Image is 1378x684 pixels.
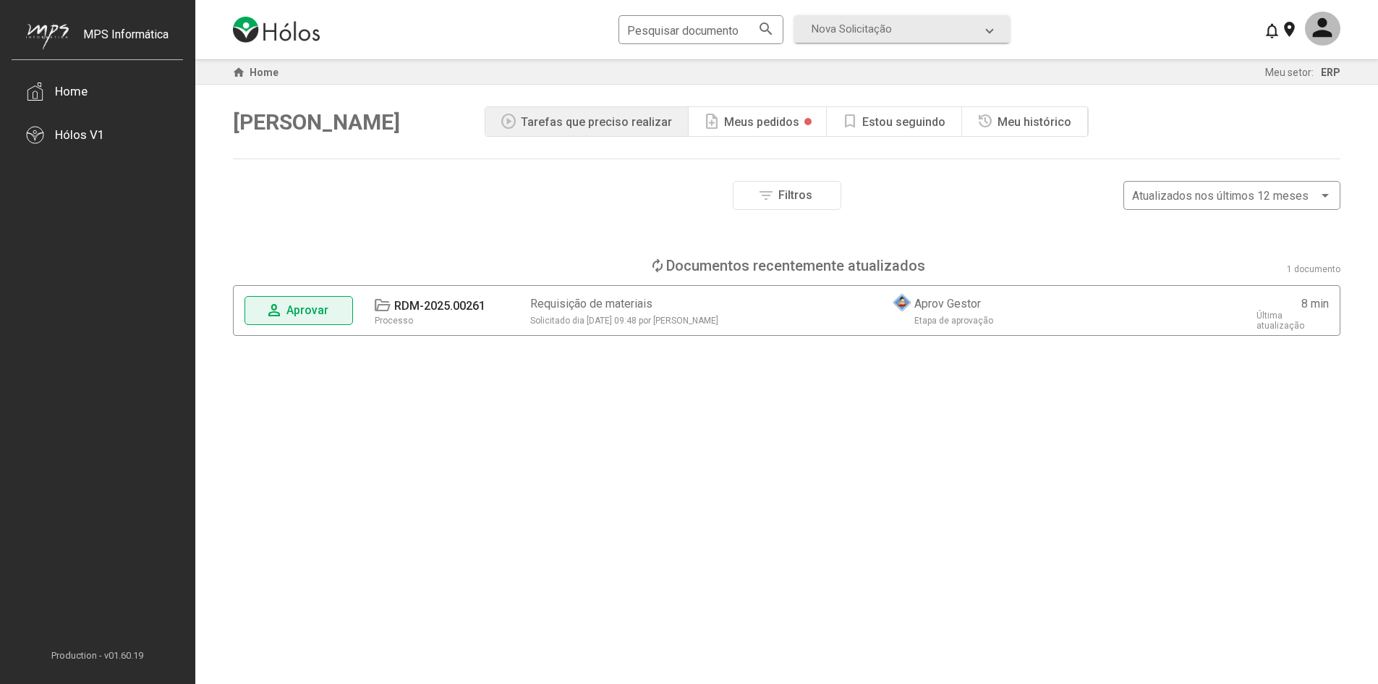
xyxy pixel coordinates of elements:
div: Processo [375,316,413,326]
img: logo-holos.png [233,17,320,43]
span: Filtros [778,188,812,202]
mat-icon: filter_list [757,187,775,204]
span: Production - v01.60.19 [12,650,183,661]
div: Meus pedidos [724,115,799,129]
div: RDM-2025.00261 [394,299,485,313]
button: Aprovar [244,296,353,325]
span: Solicitado dia [DATE] 09:48 por [PERSON_NAME] [530,316,718,326]
mat-icon: note_add [703,113,720,130]
mat-expansion-panel-header: Nova Solicitação [794,15,1010,43]
span: Atualizados nos últimos 12 meses [1132,189,1309,203]
div: Última atualização [1256,311,1329,331]
div: Meu histórico [998,115,1071,129]
span: Meu setor: [1265,67,1314,78]
img: mps-image-cropped.png [26,23,69,50]
span: Aprovar [286,303,328,317]
span: Home [250,67,278,78]
span: [PERSON_NAME] [233,109,400,135]
mat-icon: loop [649,257,666,274]
span: ERP [1321,67,1340,78]
mat-icon: location_on [1280,20,1298,38]
mat-icon: search [757,20,775,37]
span: Nova Solicitação [812,22,892,35]
mat-icon: history [977,113,994,130]
mat-icon: person [265,302,283,319]
div: Hólos V1 [55,127,105,142]
div: MPS Informática [83,28,169,64]
mat-icon: bookmark [841,113,859,130]
mat-icon: home [230,64,247,81]
div: Documentos recentemente atualizados [666,257,925,274]
mat-icon: folder_open [373,297,391,314]
div: Estou seguindo [862,115,945,129]
div: Home [55,84,88,98]
mat-icon: play_circle [500,113,517,130]
button: Filtros [733,181,841,210]
div: Etapa de aprovação [914,316,993,326]
div: Requisição de materiais [530,297,652,311]
div: 1 documento [1287,264,1340,274]
div: Aprov Gestor [914,297,981,311]
div: 8 min [1301,297,1329,311]
div: Tarefas que preciso realizar [521,115,672,129]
